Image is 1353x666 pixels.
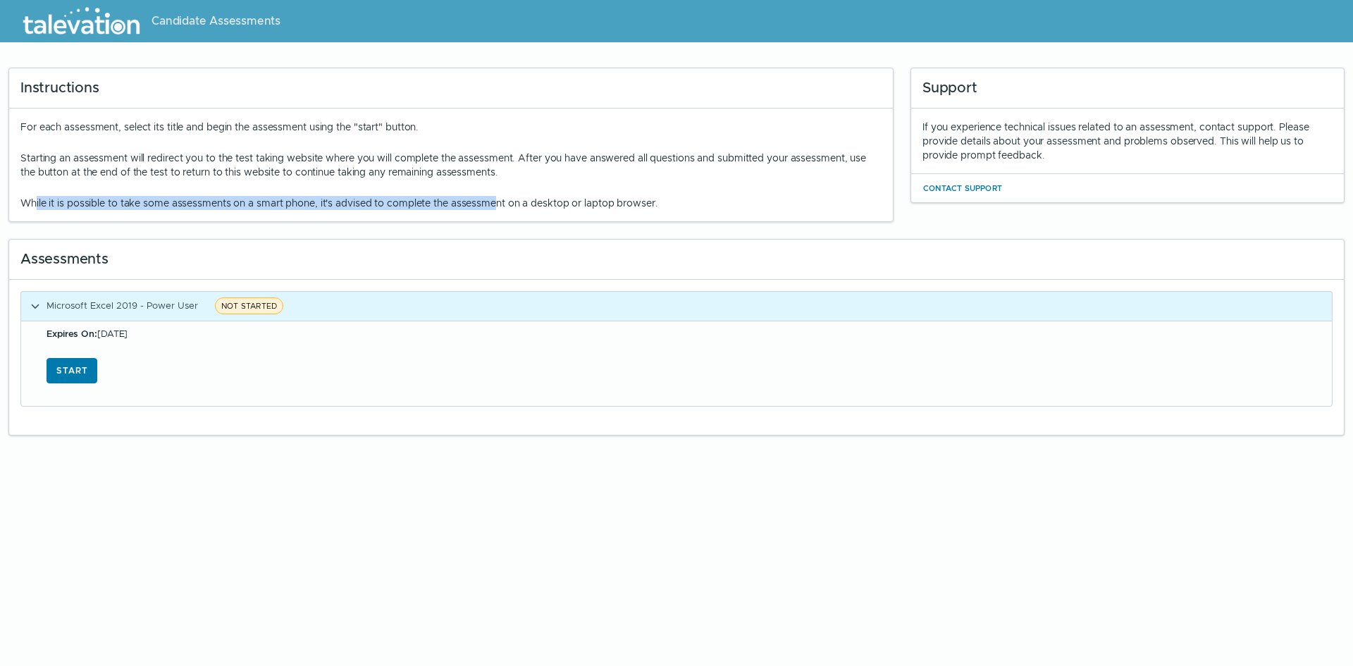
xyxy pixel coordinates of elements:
div: If you experience technical issues related to an assessment, contact support. Please provide deta... [922,120,1333,162]
b: Expires On: [47,328,97,340]
p: Starting an assessment will redirect you to the test taking website where you will complete the a... [20,151,882,179]
span: [DATE] [47,328,128,340]
div: Microsoft Excel 2019 - Power UserNOT STARTED [20,321,1333,407]
img: Talevation_Logo_Transparent_white.png [17,4,146,39]
div: Instructions [9,68,893,109]
div: Assessments [9,240,1344,280]
button: Microsoft Excel 2019 - Power UserNOT STARTED [21,292,1332,321]
span: Microsoft Excel 2019 - Power User [47,300,198,312]
div: Support [911,68,1344,109]
div: For each assessment, select its title and begin the assessment using the "start" button. [20,120,882,210]
span: NOT STARTED [215,297,283,314]
span: Candidate Assessments [152,13,280,30]
button: Start [47,358,97,383]
span: Help [72,11,93,23]
p: While it is possible to take some assessments on a smart phone, it's advised to complete the asse... [20,196,882,210]
button: Contact Support [922,180,1003,197]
